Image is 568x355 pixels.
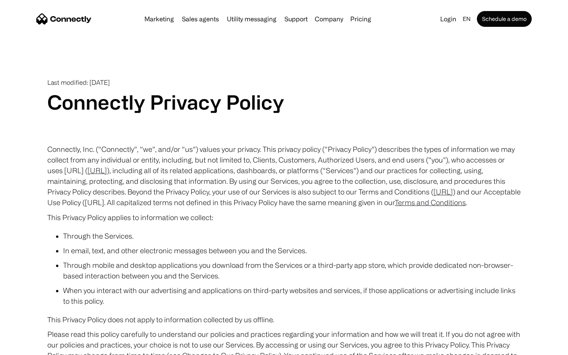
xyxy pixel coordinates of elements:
[63,231,521,241] li: Through the Services.
[141,16,177,22] a: Marketing
[63,285,521,306] li: When you interact with our advertising and applications on third-party websites and services, if ...
[47,79,521,86] p: Last modified: [DATE]
[16,341,47,352] ul: Language list
[224,16,280,22] a: Utility messaging
[47,212,521,223] p: This Privacy Policy applies to information we collect:
[477,11,532,27] a: Schedule a demo
[437,13,460,24] a: Login
[63,245,521,256] li: In email, text, and other electronic messages between you and the Services.
[47,114,521,125] p: ‍
[8,340,47,352] aside: Language selected: English
[179,16,222,22] a: Sales agents
[281,16,311,22] a: Support
[47,314,521,325] p: This Privacy Policy does not apply to information collected by us offline.
[88,166,107,174] a: [URL]
[315,13,343,24] div: Company
[433,188,453,196] a: [URL]
[47,144,521,208] p: Connectly, Inc. (“Connectly”, “we”, and/or “us”) values your privacy. This privacy policy (“Priva...
[47,90,521,114] h1: Connectly Privacy Policy
[63,260,521,281] li: Through mobile and desktop applications you download from the Services or a third-party app store...
[47,129,521,140] p: ‍
[395,198,466,206] a: Terms and Conditions
[463,13,471,24] div: en
[347,16,374,22] a: Pricing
